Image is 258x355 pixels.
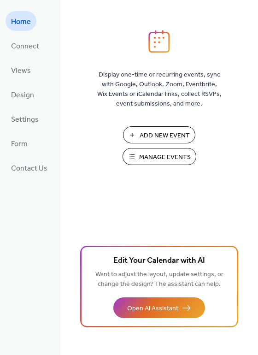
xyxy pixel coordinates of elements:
span: Open AI Assistant [127,304,178,314]
span: Home [11,15,31,29]
a: Home [6,11,36,31]
button: Manage Events [123,148,196,165]
span: Connect [11,39,39,53]
span: Display one-time or recurring events, sync with Google, Outlook, Zoom, Eventbrite, Wix Events or ... [97,70,222,109]
a: Design [6,84,40,104]
span: Manage Events [139,153,191,162]
img: logo_icon.svg [148,30,170,53]
a: Settings [6,109,44,129]
button: Add New Event [123,126,195,143]
span: Want to adjust the layout, update settings, or change the design? The assistant can help. [95,268,223,290]
span: Settings [11,112,39,127]
button: Open AI Assistant [113,297,205,318]
a: Form [6,133,33,153]
a: Views [6,60,36,80]
a: Contact Us [6,158,53,177]
span: Design [11,88,34,102]
a: Connect [6,35,45,55]
span: Contact Us [11,161,47,176]
span: Form [11,137,28,151]
span: Edit Your Calendar with AI [113,254,205,267]
span: Add New Event [140,131,190,141]
span: Views [11,64,31,78]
